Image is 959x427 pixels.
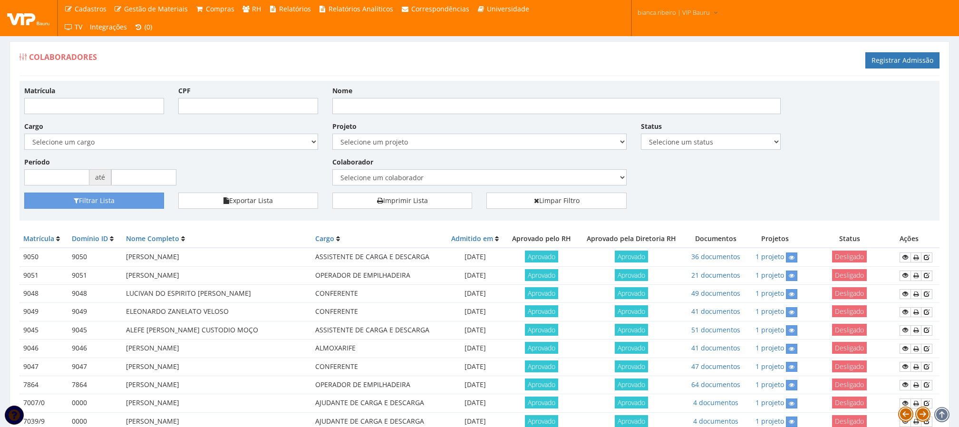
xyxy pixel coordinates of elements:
span: Aprovado [615,269,648,281]
label: Colaborador [332,157,373,167]
span: Aprovado [525,415,558,427]
td: 7864 [68,376,122,394]
td: [DATE] [445,303,505,321]
td: [PERSON_NAME] [122,248,311,266]
a: 4 documentos [693,417,738,426]
span: Aprovado [525,378,558,390]
label: Status [641,122,662,131]
td: 7007/0 [19,394,68,412]
th: Aprovado pela Diretoria RH [578,230,685,248]
td: 9047 [19,358,68,376]
a: 1 projeto [756,325,784,334]
td: 9048 [68,285,122,303]
a: 1 projeto [756,398,784,407]
span: Aprovado [615,342,648,354]
a: 1 projeto [756,380,784,389]
td: [DATE] [445,321,505,339]
label: Projeto [332,122,357,131]
span: Aprovado [525,251,558,262]
td: OPERADOR DE EMPILHADEIRA [311,376,445,394]
span: Desligado [832,378,867,390]
span: Aprovado [525,324,558,336]
span: Compras [206,4,234,13]
a: TV [60,18,86,36]
label: CPF [178,86,191,96]
td: ASSISTENTE DE CARGA E DESCARGA [311,248,445,266]
span: Universidade [487,4,529,13]
a: Limpar Filtro [486,193,626,209]
img: logo [7,11,50,25]
button: Filtrar Lista [24,193,164,209]
a: 1 projeto [756,307,784,316]
span: Desligado [832,251,867,262]
td: 9048 [19,285,68,303]
td: [DATE] [445,376,505,394]
td: 9047 [68,358,122,376]
td: [DATE] [445,266,505,284]
span: Aprovado [615,305,648,317]
a: Nome Completo [126,234,179,243]
a: 36 documentos [691,252,740,261]
span: Aprovado [615,415,648,427]
span: Desligado [832,342,867,354]
a: 51 documentos [691,325,740,334]
span: Relatórios [279,4,311,13]
td: 9049 [68,303,122,321]
th: Projetos [746,230,803,248]
span: Aprovado [525,360,558,372]
td: 9049 [19,303,68,321]
span: Desligado [832,415,867,427]
label: Cargo [24,122,43,131]
span: Aprovado [615,397,648,408]
td: 9045 [68,321,122,339]
th: Documentos [685,230,746,248]
span: Desligado [832,287,867,299]
span: Desligado [832,397,867,408]
td: [PERSON_NAME] [122,394,311,412]
td: [DATE] [445,394,505,412]
a: Imprimir Lista [332,193,472,209]
span: Integrações [90,22,127,31]
a: 1 projeto [756,252,784,261]
td: 9046 [19,340,68,358]
th: Aprovado pelo RH [505,230,578,248]
td: [PERSON_NAME] [122,376,311,394]
a: 47 documentos [691,362,740,371]
a: 1 projeto [756,417,784,426]
td: ELEONARDO ZANELATO VELOSO [122,303,311,321]
span: (0) [145,22,152,31]
td: 9050 [19,248,68,266]
td: [DATE] [445,340,505,358]
span: Desligado [832,324,867,336]
span: RH [252,4,261,13]
td: AJUDANTE DE CARGA E DESCARGA [311,394,445,412]
td: [DATE] [445,285,505,303]
td: CONFERENTE [311,303,445,321]
a: (0) [131,18,156,36]
a: 49 documentos [691,289,740,298]
button: Exportar Lista [178,193,318,209]
label: Período [24,157,50,167]
td: [PERSON_NAME] [122,266,311,284]
td: 9045 [19,321,68,339]
span: Aprovado [525,305,558,317]
th: Status [804,230,896,248]
span: Aprovado [615,251,648,262]
td: 7864 [19,376,68,394]
span: Gestão de Materiais [124,4,188,13]
span: Desligado [832,305,867,317]
a: Matrícula [23,234,54,243]
td: 9050 [68,248,122,266]
label: Matrícula [24,86,55,96]
th: Ações [896,230,940,248]
span: Desligado [832,360,867,372]
span: bianca.ribeiro | VIP Bauru [638,8,710,17]
span: Aprovado [525,287,558,299]
span: Aprovado [615,324,648,336]
span: Aprovado [525,342,558,354]
a: 4 documentos [693,398,738,407]
a: Domínio ID [72,234,108,243]
span: Aprovado [615,287,648,299]
span: Aprovado [615,360,648,372]
span: Correspondências [411,4,469,13]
